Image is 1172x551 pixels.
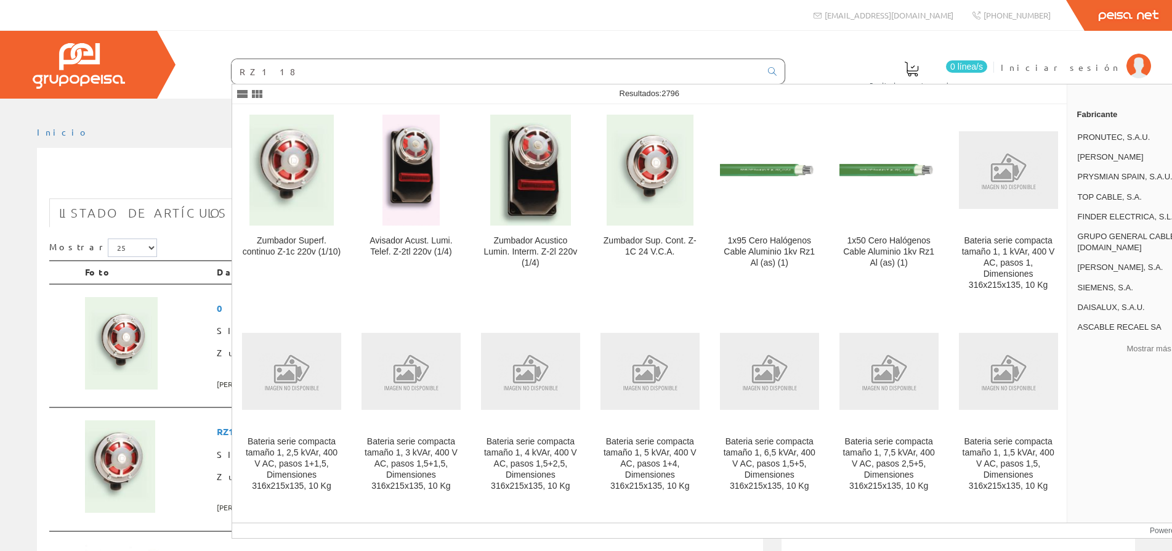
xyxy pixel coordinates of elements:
a: Iniciar sesión [1001,51,1151,63]
a: Zumbador Superf. continuo Z-1c 220v (1/10) Zumbador Superf. continuo Z-1c 220v (1/10) [232,105,351,305]
a: Bateria serie compacta tamaño 1, 3 kVAr, 400 V AC, pasos 1,5+1,5, Dimensiones 316x215x135, 10 Kg ... [352,306,471,506]
img: Bateria serie compacta tamaño 1, 5 kVAr, 400 V AC, pasos 1+4, Dimensiones 316x215x135, 10 Kg [600,333,700,410]
img: Bateria serie compacta tamaño 1, 1,5 kVAr, 400 V AC, pasos 1,5, Dimensiones 316x215x135, 10 Kg [959,333,1058,410]
div: Zumbador Acustico Lumin. Interm. Z-2l 220v (1/4) [481,235,580,269]
a: Zumbador Sup. Cont. Z-1C 24 V.C.A. Zumbador Sup. Cont. Z-1C 24 V.C.A. [591,105,709,305]
img: Zumbador Acustico Lumin. Interm. Z-2l 220v (1/4) [490,115,571,226]
span: 0 [217,297,746,320]
div: Zumbador Superf. continuo Z-1c 220v (1/10) [242,235,341,258]
a: Bateria serie compacta tamaño 1, 6,5 kVAr, 400 V AC, pasos 1,5+5, Dimensiones 316x215x135, 10 Kg ... [710,306,829,506]
a: Listado de artículos [49,198,237,227]
span: SIRE2345 [217,320,746,342]
div: Avisador Acust. Lumi. Telef. Z-2tl 220v (1/4) [362,235,461,258]
a: Bateria serie compacta tamaño 1, 7,5 kVAr, 400 V AC, pasos 2,5+5, Dimensiones 316x215x135, 10 Kg ... [830,306,948,506]
span: 0 línea/s [946,60,987,73]
span: RZ1CA1 [217,420,746,443]
img: Foto artículo Zumbador Superf. [85,420,155,513]
div: 1x50 Cero Halógenos Cable Aluminio 1kv Rz1 Al (as) (1) [839,235,939,269]
th: Foto [80,261,212,284]
div: Bateria serie compacta tamaño 1, 7,5 kVAr, 400 V AC, pasos 2,5+5, Dimensiones 316x215x135, 10 Kg [839,436,939,492]
img: Zumbador Superf. continuo Z-1c 220v (1/10) [249,115,334,226]
a: Avisador Acust. Lumi. Telef. Z-2tl 220v (1/4) Avisador Acust. Lumi. Telef. Z-2tl 220v (1/4) [352,105,471,305]
span: Zumbador Superf. "continuo" Z-1c 220v (1_10) [217,466,746,488]
span: [EMAIL_ADDRESS][DOMAIN_NAME] [825,10,953,20]
img: Avisador Acust. Lumi. Telef. Z-2tl 220v (1/4) [382,115,440,226]
img: Bateria serie compacta tamaño 1, 2,5 kVAr, 400 V AC, pasos 1+1,5, Dimensiones 316x215x135, 10 Kg [242,333,341,410]
span: [PERSON_NAME] MATERIAL ELECTRICO SLU [217,374,746,394]
div: Bateria serie compacta tamaño 1, 1 kVAr, 400 V AC, pasos 1, Dimensiones 316x215x135, 10 Kg [959,235,1058,291]
div: Bateria serie compacta tamaño 1, 1,5 kVAr, 400 V AC, pasos 1,5, Dimensiones 316x215x135, 10 Kg [959,436,1058,492]
a: Bateria serie compacta tamaño 1, 2,5 kVAr, 400 V AC, pasos 1+1,5, Dimensiones 316x215x135, 10 Kg ... [232,306,351,506]
img: 1x95 Cero Halógenos Cable Aluminio 1kv Rz1 Al (as) (1) [720,148,819,193]
img: Foto artículo Zumbador Sup. Cont. Z-1C 24 V.C.A. (117.58474576271x150) [85,297,158,390]
img: Zumbador Sup. Cont. Z-1C 24 V.C.A. [607,115,693,226]
a: 1x95 Cero Halógenos Cable Aluminio 1kv Rz1 Al (as) (1) 1x95 Cero Halógenos Cable Aluminio 1kv Rz1... [710,105,829,305]
a: Bateria serie compacta tamaño 1, 1,5 kVAr, 400 V AC, pasos 1,5, Dimensiones 316x215x135, 10 Kg Ba... [949,306,1068,506]
label: Mostrar [49,239,157,257]
a: Inicio [37,126,89,137]
select: Mostrar [108,239,157,257]
input: Buscar ... [232,59,761,84]
div: Bateria serie compacta tamaño 1, 6,5 kVAr, 400 V AC, pasos 1,5+5, Dimensiones 316x215x135, 10 Kg [720,436,819,492]
h1: RZ1 [49,168,751,192]
img: Bateria serie compacta tamaño 1, 1 kVAr, 400 V AC, pasos 1, Dimensiones 316x215x135, 10 Kg [959,131,1058,209]
img: Bateria serie compacta tamaño 1, 4 kVAr, 400 V AC, pasos 1,5+2,5, Dimensiones 316x215x135, 10 Kg [481,333,580,410]
img: 1x50 Cero Halógenos Cable Aluminio 1kv Rz1 Al (as) (1) [839,148,939,193]
a: Zumbador Acustico Lumin. Interm. Z-2l 220v (1/4) Zumbador Acustico Lumin. Interm. Z-2l 220v (1/4) [471,105,590,305]
a: Bateria serie compacta tamaño 1, 1 kVAr, 400 V AC, pasos 1, Dimensiones 316x215x135, 10 Kg Bateri... [949,105,1068,305]
div: Bateria serie compacta tamaño 1, 3 kVAr, 400 V AC, pasos 1,5+1,5, Dimensiones 316x215x135, 10 Kg [362,436,461,492]
div: Zumbador Sup. Cont. Z-1C 24 V.C.A. [600,235,700,258]
a: Bateria serie compacta tamaño 1, 4 kVAr, 400 V AC, pasos 1,5+2,5, Dimensiones 316x215x135, 10 Kg ... [471,306,590,506]
div: Bateria serie compacta tamaño 1, 5 kVAr, 400 V AC, pasos 1+4, Dimensiones 316x215x135, 10 Kg [600,436,700,492]
div: Bateria serie compacta tamaño 1, 2,5 kVAr, 400 V AC, pasos 1+1,5, Dimensiones 316x215x135, 10 Kg [242,436,341,492]
span: Zumbador Sup. Cont. Z-1C 24 V.C.A. [217,342,746,364]
span: [PERSON_NAME] MATERIAL ELECTRICO SLU [217,497,746,518]
a: Bateria serie compacta tamaño 1, 5 kVAr, 400 V AC, pasos 1+4, Dimensiones 316x215x135, 10 Kg Bate... [591,306,709,506]
a: 1x50 Cero Halógenos Cable Aluminio 1kv Rz1 Al (as) (1) 1x50 Cero Halógenos Cable Aluminio 1kv Rz1... [830,105,948,305]
span: [PHONE_NUMBER] [984,10,1051,20]
img: Bateria serie compacta tamaño 1, 3 kVAr, 400 V AC, pasos 1,5+1,5, Dimensiones 316x215x135, 10 Kg [362,333,461,410]
img: Bateria serie compacta tamaño 1, 7,5 kVAr, 400 V AC, pasos 2,5+5, Dimensiones 316x215x135, 10 Kg [839,333,939,410]
img: Bateria serie compacta tamaño 1, 6,5 kVAr, 400 V AC, pasos 1,5+5, Dimensiones 316x215x135, 10 Kg [720,333,819,410]
span: 2796 [661,89,679,98]
img: Grupo Peisa [33,43,125,89]
div: 1x95 Cero Halógenos Cable Aluminio 1kv Rz1 Al (as) (1) [720,235,819,269]
div: Bateria serie compacta tamaño 1, 4 kVAr, 400 V AC, pasos 1,5+2,5, Dimensiones 316x215x135, 10 Kg [481,436,580,492]
span: Iniciar sesión [1001,61,1120,73]
span: Pedido actual [870,79,953,91]
th: Datos [212,261,751,284]
span: Resultados: [620,89,680,98]
span: SIRE2340 [217,444,746,466]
